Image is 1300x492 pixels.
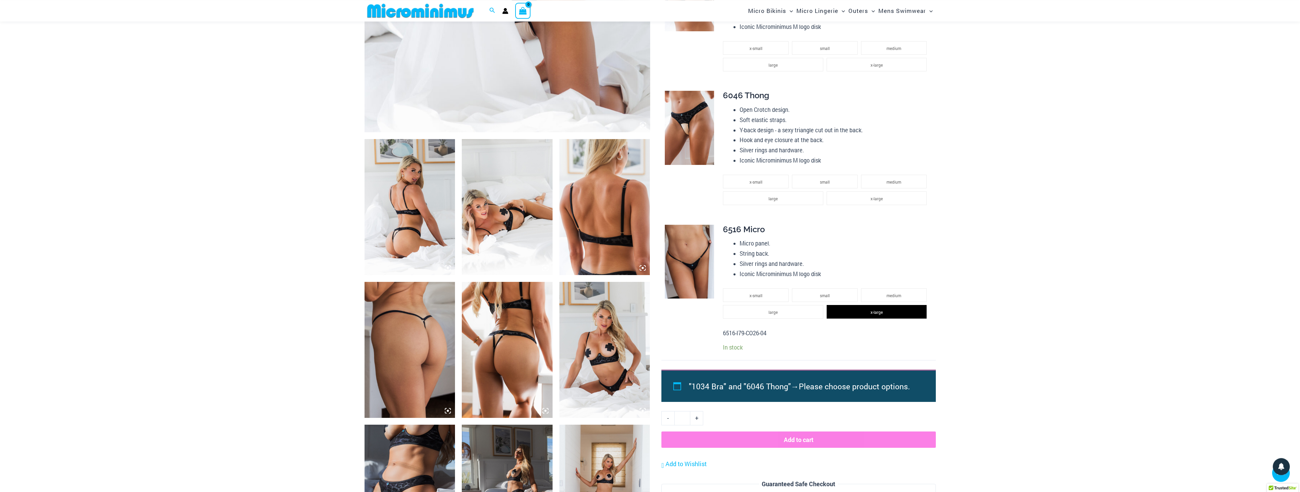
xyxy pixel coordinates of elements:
[887,179,901,185] span: medium
[665,225,714,299] img: Nights Fall Silver Leopard 6516 Micro
[723,288,789,302] li: x-small
[871,196,883,201] span: x-large
[792,288,858,302] li: small
[740,155,930,166] li: Iconic Microminimus M logo disk
[861,175,927,188] li: medium
[740,22,930,32] li: Iconic Microminimus M logo disk
[827,191,927,205] li: x-large
[877,2,934,19] a: Mens SwimwearMenu ToggleMenu Toggle
[740,145,930,155] li: Silver rings and hardware.
[926,2,933,19] span: Menu Toggle
[665,460,707,468] span: Add to Wishlist
[740,238,930,249] li: Micro panel.
[723,305,823,319] li: large
[462,139,553,275] img: Nights Fall Silver Leopard 1036 Bra 6046 Thong
[769,196,778,201] span: large
[740,115,930,125] li: Soft elastic straps.
[887,46,901,51] span: medium
[792,175,858,188] li: small
[848,2,868,19] span: Outers
[689,378,920,394] li: →
[740,125,930,135] li: Y-back design - a sexy triangle cut out in the back.
[749,179,762,185] span: x-small
[723,58,823,71] li: large
[502,8,508,14] a: Account icon link
[723,224,765,234] span: 6516 Micro
[878,2,926,19] span: Mens Swimwear
[769,309,778,315] span: large
[489,6,495,15] a: Search icon link
[746,2,795,19] a: Micro BikinisMenu ToggleMenu Toggle
[674,411,690,425] input: Product quantity
[871,62,883,68] span: x-large
[723,191,823,205] li: large
[861,288,927,302] li: medium
[365,139,455,275] img: Nights Fall Silver Leopard 1036 Bra 6046 Thong
[749,46,762,51] span: x-small
[847,2,877,19] a: OutersMenu ToggleMenu Toggle
[796,2,838,19] span: Micro Lingerie
[689,381,791,391] span: "1034 Bra" and "6046 Thong"
[745,1,936,20] nav: Site Navigation
[887,293,901,298] span: medium
[827,305,927,319] li: x-large
[661,411,674,425] a: -
[559,139,650,275] img: Nights Fall Silver Leopard 1036 Bra
[723,328,930,338] p: 6516-I79-CO26-04
[786,2,793,19] span: Menu Toggle
[740,269,930,279] li: Iconic Microminimus M logo disk
[723,41,789,55] li: x-small
[740,135,930,145] li: Hook and eye closure at the back.
[559,282,650,418] img: Nights Fall Silver Leopard 1036 Bra 6046 Thong
[723,344,930,351] p: In stock
[838,2,845,19] span: Menu Toggle
[749,293,762,298] span: x-small
[665,91,714,165] img: Nights Fall Silver Leopard 6046 Thong
[740,105,930,115] li: Open Crotch design.
[661,459,707,469] a: Add to Wishlist
[868,2,875,19] span: Menu Toggle
[462,282,553,418] img: Nights Fall Silver Leopard 1036 Bra 6046 Thong
[740,259,930,269] li: Silver rings and hardware.
[515,3,531,18] a: View Shopping Cart, empty
[740,249,930,259] li: String back.
[759,479,838,489] legend: Guaranteed Safe Checkout
[723,90,769,100] span: 6046 Thong
[792,41,858,55] li: small
[723,175,789,188] li: x-small
[795,2,847,19] a: Micro LingerieMenu ToggleMenu Toggle
[827,58,927,71] li: x-large
[820,293,830,298] span: small
[661,431,935,448] button: Add to cart
[365,282,455,418] img: Nights Fall Silver Leopard 6516 Micro
[871,309,883,315] span: x-large
[799,381,910,391] span: Please choose product options.
[365,3,476,18] img: MM SHOP LOGO FLAT
[820,46,830,51] span: small
[820,179,830,185] span: small
[861,41,927,55] li: medium
[769,62,778,68] span: large
[748,2,786,19] span: Micro Bikinis
[690,411,703,425] a: +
